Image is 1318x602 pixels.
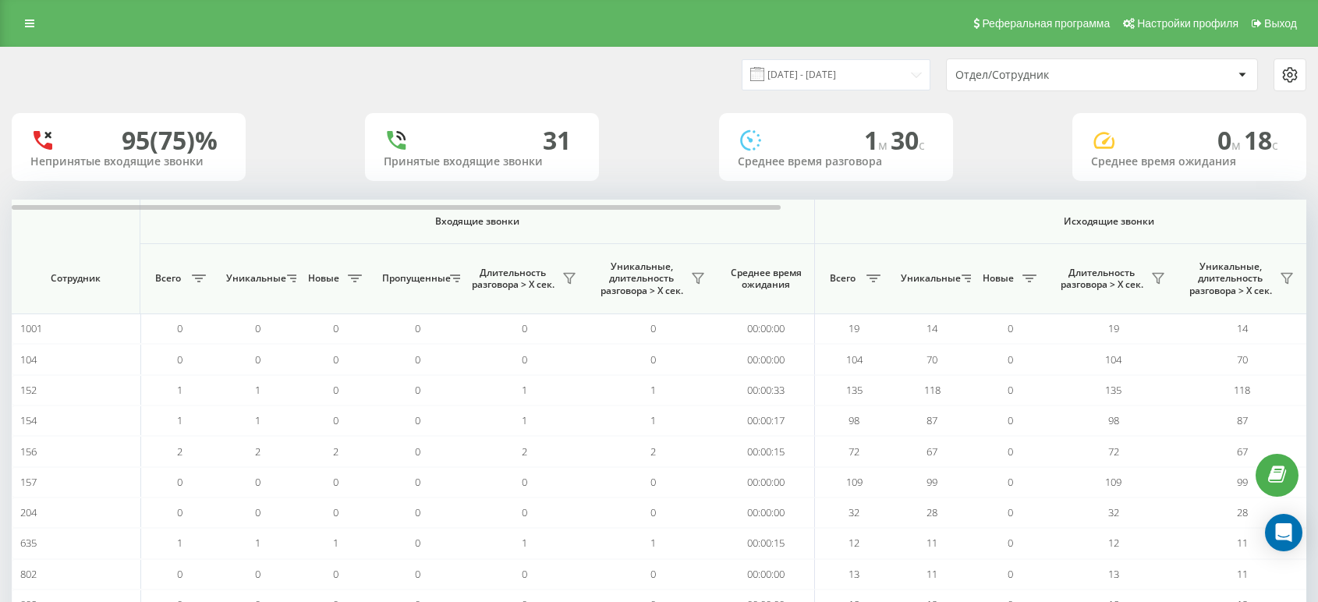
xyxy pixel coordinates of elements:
span: 1 [650,536,656,550]
span: 0 [522,475,527,489]
span: 135 [1105,383,1121,397]
span: 2 [522,444,527,459]
span: 0 [255,505,260,519]
span: 0 [177,505,182,519]
span: 1 [255,383,260,397]
span: 18 [1244,123,1278,157]
td: 00:00:00 [717,467,815,498]
span: 30 [891,123,925,157]
span: 0 [1008,475,1013,489]
span: 28 [1237,505,1248,519]
span: 0 [177,352,182,367]
span: 70 [926,352,937,367]
td: 00:00:00 [717,498,815,528]
span: 14 [926,321,937,335]
span: 0 [415,444,420,459]
span: 0 [415,567,420,581]
td: 00:00:17 [717,405,815,436]
span: 0 [255,352,260,367]
span: 0 [650,505,656,519]
span: 154 [20,413,37,427]
span: 157 [20,475,37,489]
span: 109 [1105,475,1121,489]
span: 2 [650,444,656,459]
span: Уникальные, длительность разговора > Х сек. [597,260,686,297]
span: 104 [20,352,37,367]
span: 0 [177,475,182,489]
span: Всего [148,272,187,285]
td: 00:00:15 [717,528,815,558]
span: 0 [333,383,338,397]
span: Уникальные [901,272,957,285]
span: Новые [979,272,1018,285]
span: 118 [924,383,941,397]
span: 28 [926,505,937,519]
span: Длительность разговора > Х сек. [1057,267,1146,291]
span: 0 [415,352,420,367]
span: 12 [849,536,859,550]
span: 0 [255,321,260,335]
span: Уникальные [226,272,282,285]
span: 0 [177,321,182,335]
span: 11 [1237,536,1248,550]
span: 1 [650,383,656,397]
span: 0 [333,567,338,581]
div: 31 [543,126,571,155]
span: Реферальная программа [982,17,1110,30]
span: c [919,136,925,154]
div: Принятые входящие звонки [384,155,580,168]
span: 0 [333,321,338,335]
span: 1 [522,413,527,427]
span: Выход [1264,17,1297,30]
span: 67 [1237,444,1248,459]
span: 0 [1008,505,1013,519]
span: 0 [650,321,656,335]
span: 0 [415,383,420,397]
span: 87 [926,413,937,427]
span: 1 [177,536,182,550]
span: 104 [1105,352,1121,367]
span: 635 [20,536,37,550]
span: Входящие звонки [181,215,774,228]
span: 0 [1008,352,1013,367]
span: 0 [333,413,338,427]
span: 0 [522,352,527,367]
span: Среднее время ожидания [729,267,802,291]
span: 99 [1237,475,1248,489]
span: 11 [926,567,937,581]
td: 00:00:33 [717,375,815,405]
span: 1001 [20,321,42,335]
td: 00:00:00 [717,559,815,590]
span: Уникальные, длительность разговора > Х сек. [1185,260,1275,297]
span: 0 [522,505,527,519]
span: 13 [849,567,859,581]
span: м [878,136,891,154]
span: 1 [522,536,527,550]
span: 1 [650,413,656,427]
span: 98 [849,413,859,427]
span: 0 [1008,383,1013,397]
span: 1 [522,383,527,397]
span: 0 [177,567,182,581]
span: c [1272,136,1278,154]
span: 1 [333,536,338,550]
span: 0 [650,567,656,581]
span: 11 [926,536,937,550]
span: 104 [846,352,863,367]
span: 99 [926,475,937,489]
span: 19 [849,321,859,335]
span: Длительность разговора > Х сек. [468,267,558,291]
span: 32 [1108,505,1119,519]
span: Настройки профиля [1137,17,1238,30]
div: Отдел/Сотрудник [955,69,1142,82]
span: 12 [1108,536,1119,550]
td: 00:00:00 [717,344,815,374]
span: 2 [177,444,182,459]
span: Сотрудник [25,272,126,285]
span: 72 [849,444,859,459]
span: 152 [20,383,37,397]
span: 98 [1108,413,1119,427]
span: 0 [415,321,420,335]
div: Непринятые входящие звонки [30,155,227,168]
span: 135 [846,383,863,397]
